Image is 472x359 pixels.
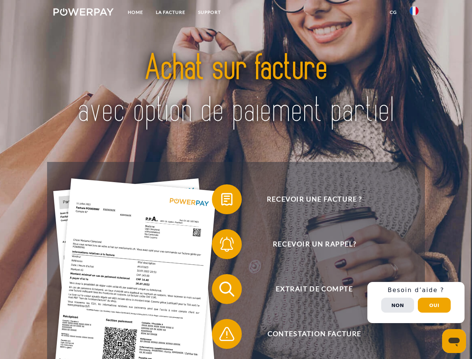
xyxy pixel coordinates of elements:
div: Schnellhilfe [367,282,465,323]
span: Recevoir un rappel? [223,229,406,259]
img: title-powerpay_fr.svg [71,36,401,143]
button: Contestation Facture [212,319,406,349]
a: Home [121,6,149,19]
a: CG [383,6,403,19]
img: fr [410,6,419,15]
a: LA FACTURE [149,6,192,19]
span: Contestation Facture [223,319,406,349]
h3: Besoin d’aide ? [372,286,460,294]
button: Recevoir un rappel? [212,229,406,259]
button: Recevoir une facture ? [212,184,406,214]
span: Extrait de compte [223,274,406,304]
iframe: Bouton de lancement de la fenêtre de messagerie [442,329,466,353]
img: qb_bill.svg [218,190,236,209]
img: qb_warning.svg [218,325,236,343]
button: Non [381,298,414,313]
img: qb_bell.svg [218,235,236,254]
a: Support [192,6,227,19]
img: logo-powerpay-white.svg [53,8,114,16]
span: Recevoir une facture ? [223,184,406,214]
img: qb_search.svg [218,280,236,298]
button: Oui [418,298,451,313]
button: Extrait de compte [212,274,406,304]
